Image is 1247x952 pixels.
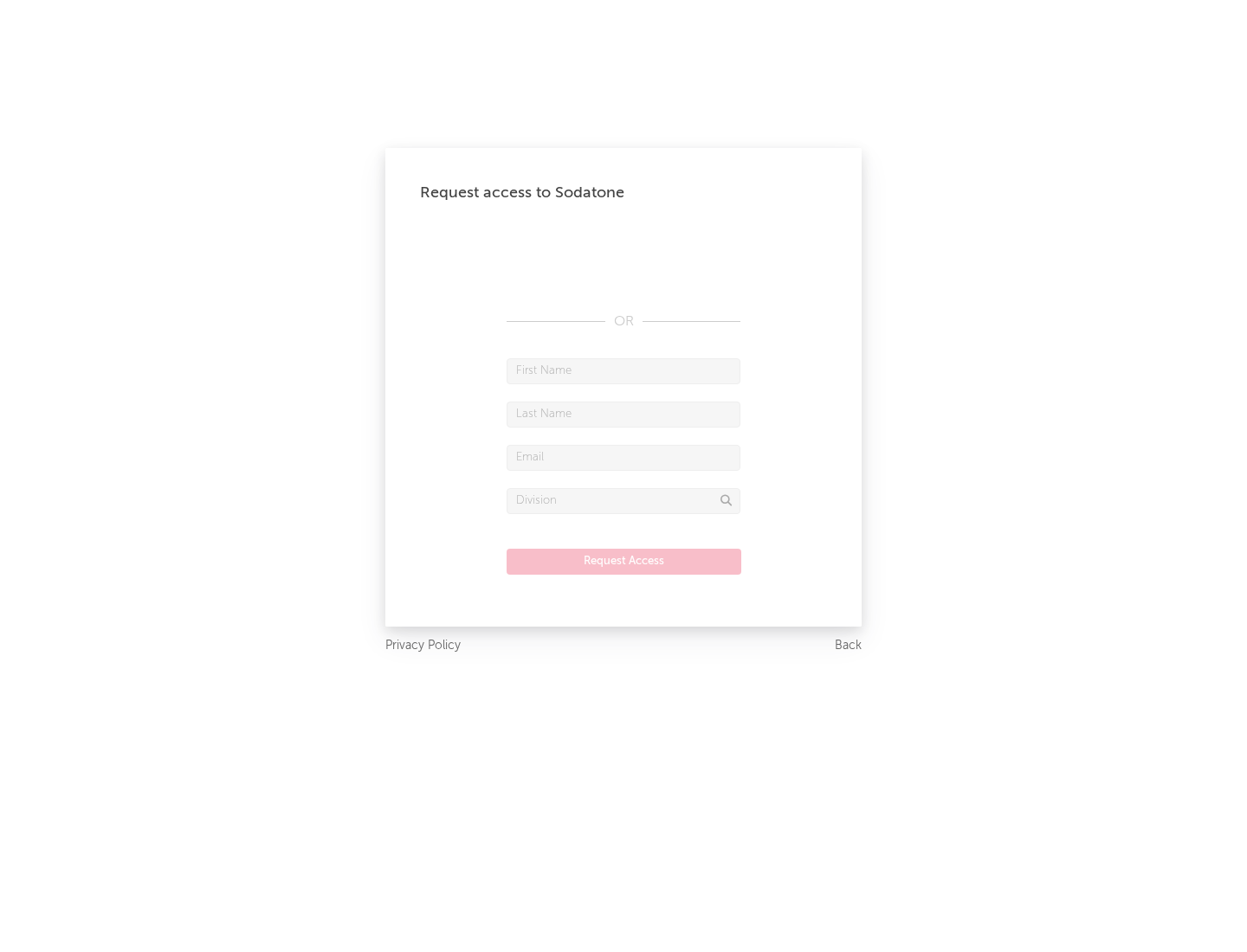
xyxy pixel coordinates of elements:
div: OR [507,312,740,332]
button: Request Access [507,549,741,575]
div: Request access to Sodatone [420,183,827,203]
input: Division [507,488,740,514]
input: Last Name [507,402,740,428]
input: Email [507,445,740,471]
a: Back [835,635,862,657]
input: First Name [507,358,740,384]
a: Privacy Policy [385,635,461,657]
